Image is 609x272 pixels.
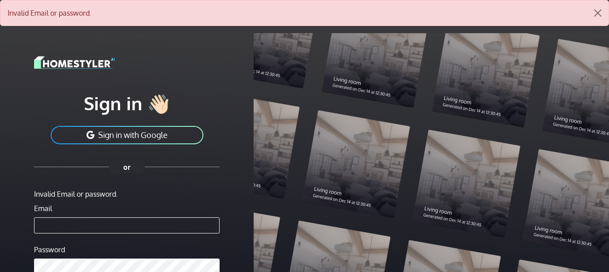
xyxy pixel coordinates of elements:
h1: Sign in 👋🏻 [34,92,220,114]
div: Invalid Email or password. [34,189,220,199]
button: Close [587,0,609,26]
img: logo-3de290ba35641baa71223ecac5eacb59cb85b4c7fdf211dc9aaecaaee71ea2f8.svg [34,55,115,70]
label: Email [34,203,52,214]
button: Sign in with Google [50,125,204,145]
label: Password [34,244,65,255]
